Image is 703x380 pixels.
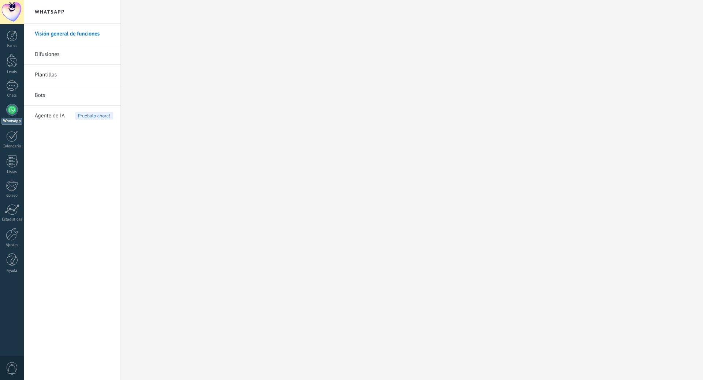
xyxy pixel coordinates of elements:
[1,268,23,273] div: Ayuda
[1,44,23,48] div: Panel
[1,70,23,75] div: Leads
[24,106,120,126] li: Agente de IA
[1,93,23,98] div: Chats
[1,243,23,248] div: Ajustes
[75,112,113,120] span: Pruébalo ahora!
[1,144,23,149] div: Calendario
[35,24,113,44] a: Visión general de funciones
[24,24,120,44] li: Visión general de funciones
[24,65,120,85] li: Plantillas
[24,85,120,106] li: Bots
[35,65,113,85] a: Plantillas
[1,217,23,222] div: Estadísticas
[35,106,113,126] a: Agente de IAPruébalo ahora!
[24,44,120,65] li: Difusiones
[35,85,113,106] a: Bots
[1,118,22,125] div: WhatsApp
[1,193,23,198] div: Correo
[1,170,23,174] div: Listas
[35,106,65,126] span: Agente de IA
[35,44,113,65] a: Difusiones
